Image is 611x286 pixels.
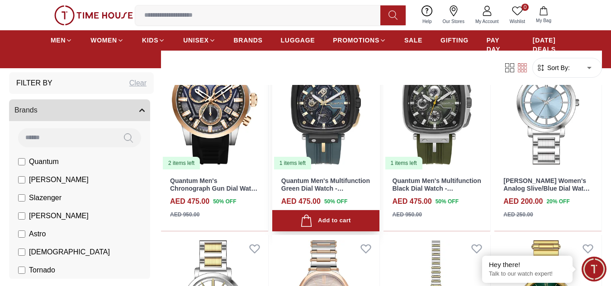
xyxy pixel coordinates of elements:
[393,177,481,200] a: Quantum Men's Multifunction Black Dial Watch - PWG1014.375
[272,35,379,170] img: Quantum Men's Multifunction Green Dial Watch - PWG1014.699
[506,18,529,25] span: Wishlist
[533,36,560,54] span: [DATE] DEALS
[29,192,62,203] span: Slazenger
[9,99,150,121] button: Brands
[18,212,25,220] input: [PERSON_NAME]
[281,32,315,48] a: LUGGAGE
[51,32,72,48] a: MEN
[142,32,165,48] a: KIDS
[333,36,379,45] span: PROMOTIONS
[393,196,432,207] h4: AED 475.00
[545,63,570,72] span: Sort By:
[16,78,52,89] h3: Filter By
[503,196,543,207] h4: AED 200.00
[437,4,470,27] a: Our Stores
[487,32,515,66] a: PAY DAY SALE
[129,78,147,89] div: Clear
[472,18,502,25] span: My Account
[90,32,124,48] a: WOMEN
[281,36,315,45] span: LUGGAGE
[333,32,386,48] a: PROMOTIONS
[532,17,555,24] span: My Bag
[18,194,25,202] input: Slazenger
[503,177,591,200] a: [PERSON_NAME] Women's Analog Slive/Blue Dial Watch - LC08037.300
[163,157,200,169] div: 2 items left
[234,36,263,45] span: BRANDS
[18,230,25,238] input: Astro
[18,176,25,183] input: [PERSON_NAME]
[18,267,25,274] input: Tornado
[29,247,110,258] span: [DEMOGRAPHIC_DATA]
[29,229,46,239] span: Astro
[393,211,422,219] div: AED 950.00
[142,36,158,45] span: KIDS
[234,32,263,48] a: BRANDS
[161,35,268,170] a: Quantum Men's Chronograph Gun Dial Watch - PWG1126.5612 items left
[18,248,25,256] input: [DEMOGRAPHIC_DATA]
[385,157,422,169] div: 1 items left
[419,18,436,25] span: Help
[440,32,469,48] a: GIFTING
[170,211,199,219] div: AED 950.00
[536,63,570,72] button: Sort By:
[546,197,569,206] span: 20 % OFF
[161,35,268,170] img: Quantum Men's Chronograph Gun Dial Watch - PWG1126.561
[494,35,602,170] img: Lee Cooper Women's Analog Slive/Blue Dial Watch - LC08037.300
[439,18,468,25] span: Our Stores
[384,35,491,170] a: Quantum Men's Multifunction Black Dial Watch - PWG1014.3751 items left
[582,257,606,281] div: Chat Widget
[436,197,459,206] span: 50 % OFF
[417,4,437,27] a: Help
[29,174,89,185] span: [PERSON_NAME]
[29,211,89,221] span: [PERSON_NAME]
[274,157,311,169] div: 1 items left
[300,215,350,227] div: Add to cart
[404,32,422,48] a: SALE
[183,36,208,45] span: UNISEX
[54,5,133,25] img: ...
[170,177,258,200] a: Quantum Men's Chronograph Gun Dial Watch - PWG1126.561
[18,158,25,165] input: Quantum
[29,156,59,167] span: Quantum
[170,196,209,207] h4: AED 475.00
[489,260,566,269] div: Hey there!
[281,196,321,207] h4: AED 475.00
[51,36,66,45] span: MEN
[281,177,370,200] a: Quantum Men's Multifunction Green Dial Watch - PWG1014.699
[440,36,469,45] span: GIFTING
[404,36,422,45] span: SALE
[14,105,38,116] span: Brands
[213,197,236,206] span: 50 % OFF
[530,5,557,26] button: My Bag
[90,36,117,45] span: WOMEN
[487,36,515,63] span: PAY DAY SALE
[521,4,529,11] span: 0
[384,35,491,170] img: Quantum Men's Multifunction Black Dial Watch - PWG1014.375
[533,32,560,57] a: [DATE] DEALS
[272,210,379,231] button: Add to cart
[29,265,55,276] span: Tornado
[489,270,566,278] p: Talk to our watch expert!
[504,4,530,27] a: 0Wishlist
[503,211,533,219] div: AED 250.00
[183,32,215,48] a: UNISEX
[324,197,347,206] span: 50 % OFF
[272,35,379,170] a: Quantum Men's Multifunction Green Dial Watch - PWG1014.6991 items left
